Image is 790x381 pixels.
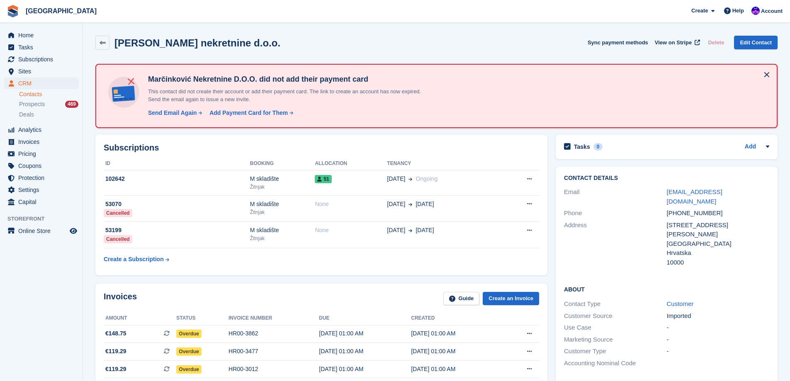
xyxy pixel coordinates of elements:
[18,53,68,65] span: Subscriptions
[176,330,202,338] span: Overdue
[18,124,68,136] span: Analytics
[18,196,68,208] span: Capital
[18,29,68,41] span: Home
[564,299,666,309] div: Contact Type
[250,200,315,209] div: M skladište
[18,41,68,53] span: Tasks
[588,36,648,49] button: Sync payment methods
[667,239,769,249] div: [GEOGRAPHIC_DATA]
[411,347,503,356] div: [DATE] 01:00 AM
[691,7,708,15] span: Create
[751,7,760,15] img: Ivan Gačić
[564,323,666,332] div: Use Case
[4,124,78,136] a: menu
[19,90,78,98] a: Contacts
[315,157,387,170] th: Allocation
[105,329,126,338] span: €148.75
[732,7,744,15] span: Help
[315,175,331,183] span: 51
[104,252,169,267] a: Create a Subscription
[593,143,603,150] div: 0
[228,329,319,338] div: HR00-3862
[18,66,68,77] span: Sites
[104,226,250,235] div: 53199
[667,323,769,332] div: -
[387,200,405,209] span: [DATE]
[4,148,78,160] a: menu
[667,209,769,218] div: [PHONE_NUMBER]
[387,175,405,183] span: [DATE]
[564,347,666,356] div: Customer Type
[18,78,68,89] span: CRM
[411,329,503,338] div: [DATE] 01:00 AM
[387,157,500,170] th: Tenancy
[104,175,250,183] div: 102642
[104,235,132,243] div: Cancelled
[19,100,78,109] a: Prospects 469
[228,365,319,374] div: HR00-3012
[416,226,434,235] span: [DATE]
[105,347,126,356] span: €119.29
[209,109,288,117] div: Add Payment Card for Them
[228,312,319,325] th: Invoice number
[564,335,666,345] div: Marketing Source
[416,200,434,209] span: [DATE]
[18,225,68,237] span: Online Store
[4,225,78,237] a: menu
[250,175,315,183] div: M skladište
[176,312,228,325] th: Status
[564,221,666,267] div: Address
[104,292,137,306] h2: Invoices
[411,312,503,325] th: Created
[68,226,78,236] a: Preview store
[319,347,411,356] div: [DATE] 01:00 AM
[655,39,692,47] span: View on Stripe
[104,143,539,153] h2: Subscriptions
[18,148,68,160] span: Pricing
[4,53,78,65] a: menu
[4,184,78,196] a: menu
[18,172,68,184] span: Protection
[250,226,315,235] div: M skladište
[667,311,769,321] div: Imported
[319,312,411,325] th: Due
[387,226,405,235] span: [DATE]
[104,209,132,217] div: Cancelled
[315,200,387,209] div: None
[250,209,315,216] div: Žitnjak
[651,36,702,49] a: View on Stripe
[104,255,164,264] div: Create a Subscription
[250,157,315,170] th: Booking
[667,258,769,267] div: 10000
[4,66,78,77] a: menu
[319,329,411,338] div: [DATE] 01:00 AM
[19,110,78,119] a: Deals
[667,221,769,239] div: [STREET_ADDRESS][PERSON_NAME]
[114,37,280,49] h2: [PERSON_NAME] nekretnine d.o.o.
[18,136,68,148] span: Invoices
[104,200,250,209] div: 53070
[148,109,197,117] div: Send Email Again
[4,196,78,208] a: menu
[145,75,435,84] h4: Marčinković Nekretnine D.O.O. did not add their payment card
[4,160,78,172] a: menu
[250,235,315,242] div: Žitnjak
[4,172,78,184] a: menu
[564,311,666,321] div: Customer Source
[564,175,769,182] h2: Contact Details
[18,184,68,196] span: Settings
[106,75,141,110] img: no-card-linked-e7822e413c904bf8b177c4d89f31251c4716f9871600ec3ca5bfc59e148c83f4.svg
[22,4,100,18] a: [GEOGRAPHIC_DATA]
[416,175,438,182] span: Ongoing
[104,312,176,325] th: Amount
[4,29,78,41] a: menu
[176,365,202,374] span: Overdue
[734,36,778,49] a: Edit Contact
[564,187,666,206] div: Email
[250,183,315,191] div: Žitnjak
[745,142,756,152] a: Add
[319,365,411,374] div: [DATE] 01:00 AM
[176,347,202,356] span: Overdue
[145,87,435,104] p: This contact did not create their account or add their payment card. The link to create an accoun...
[667,300,694,307] a: Customer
